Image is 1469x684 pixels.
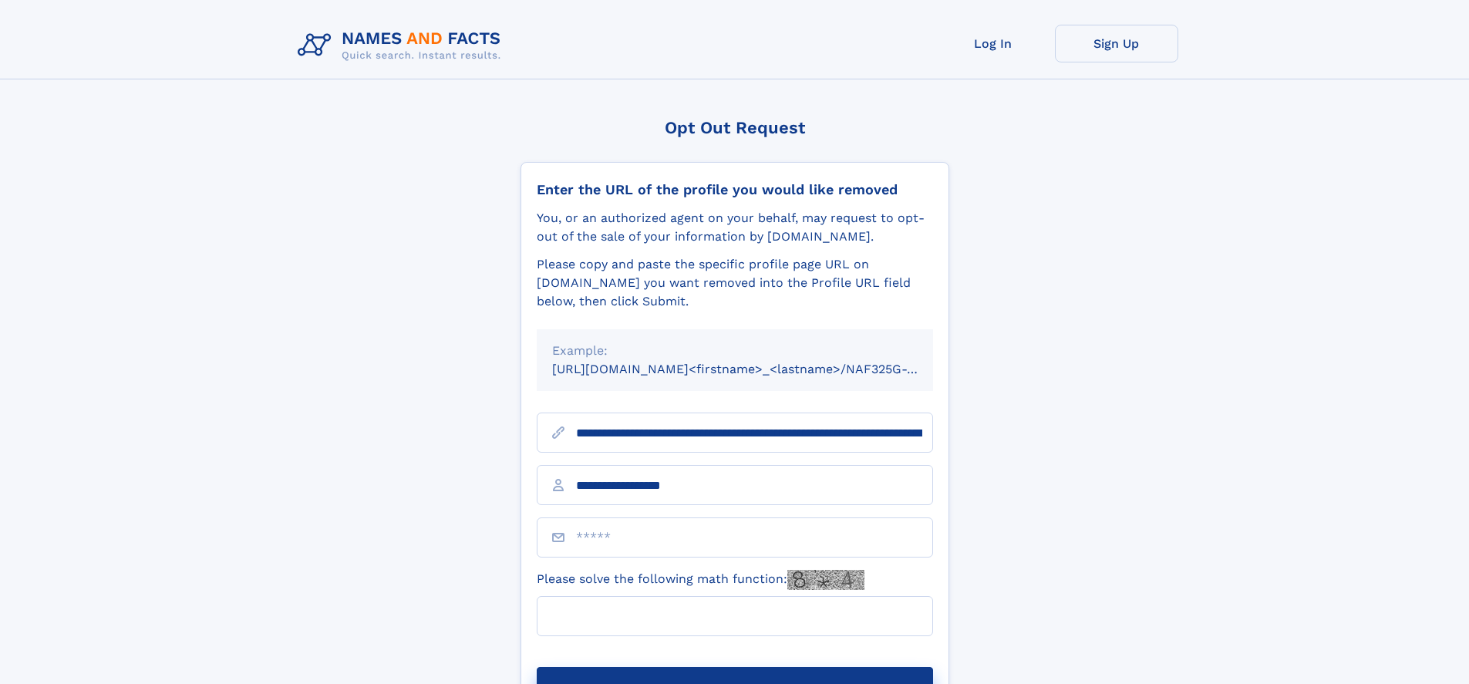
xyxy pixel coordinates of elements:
[521,118,949,137] div: Opt Out Request
[537,209,933,246] div: You, or an authorized agent on your behalf, may request to opt-out of the sale of your informatio...
[1055,25,1178,62] a: Sign Up
[932,25,1055,62] a: Log In
[552,342,918,360] div: Example:
[552,362,962,376] small: [URL][DOMAIN_NAME]<firstname>_<lastname>/NAF325G-xxxxxxxx
[537,570,864,590] label: Please solve the following math function:
[537,255,933,311] div: Please copy and paste the specific profile page URL on [DOMAIN_NAME] you want removed into the Pr...
[291,25,514,66] img: Logo Names and Facts
[537,181,933,198] div: Enter the URL of the profile you would like removed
